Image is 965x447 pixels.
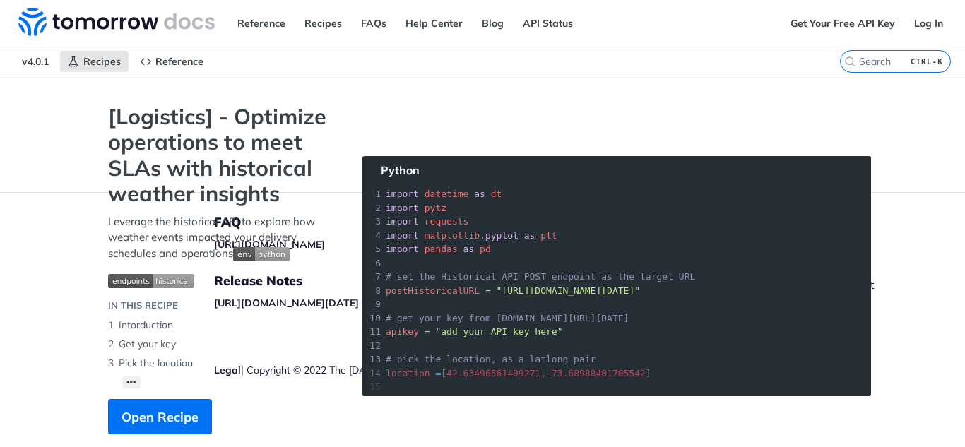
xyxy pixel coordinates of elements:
img: endpoint [108,274,194,288]
div: IN THIS RECIPE [108,299,178,313]
img: Tomorrow.io Weather API Docs [18,8,215,36]
a: FAQs [353,13,394,34]
a: Log In [906,13,951,34]
a: Help Center [398,13,470,34]
button: Open Recipe [108,399,212,434]
span: Recipes [83,55,121,68]
strong: [Logistics] - Optimize operations to meet SLAs with historical weather insights [108,104,334,207]
p: Leverage the historical API to explore how weather events impacted your delivery schedules and op... [108,214,334,262]
button: ••• [122,376,141,388]
a: Reference [230,13,293,34]
li: Get your key [108,335,334,354]
span: v4.0.1 [14,51,57,72]
a: Recipes [297,13,350,34]
a: Blog [474,13,511,34]
img: env [233,247,290,261]
span: Reference [155,55,203,68]
span: Expand image [233,246,290,260]
li: Pick the location [108,354,334,373]
li: Intorduction [108,316,334,335]
a: Reference [132,51,211,72]
a: Recipes [60,51,129,72]
svg: Search [844,56,856,67]
a: Get Your Free API Key [783,13,903,34]
a: API Status [515,13,581,34]
span: Expand image [108,272,334,288]
kbd: CTRL-K [907,54,947,68]
span: Open Recipe [122,407,199,427]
